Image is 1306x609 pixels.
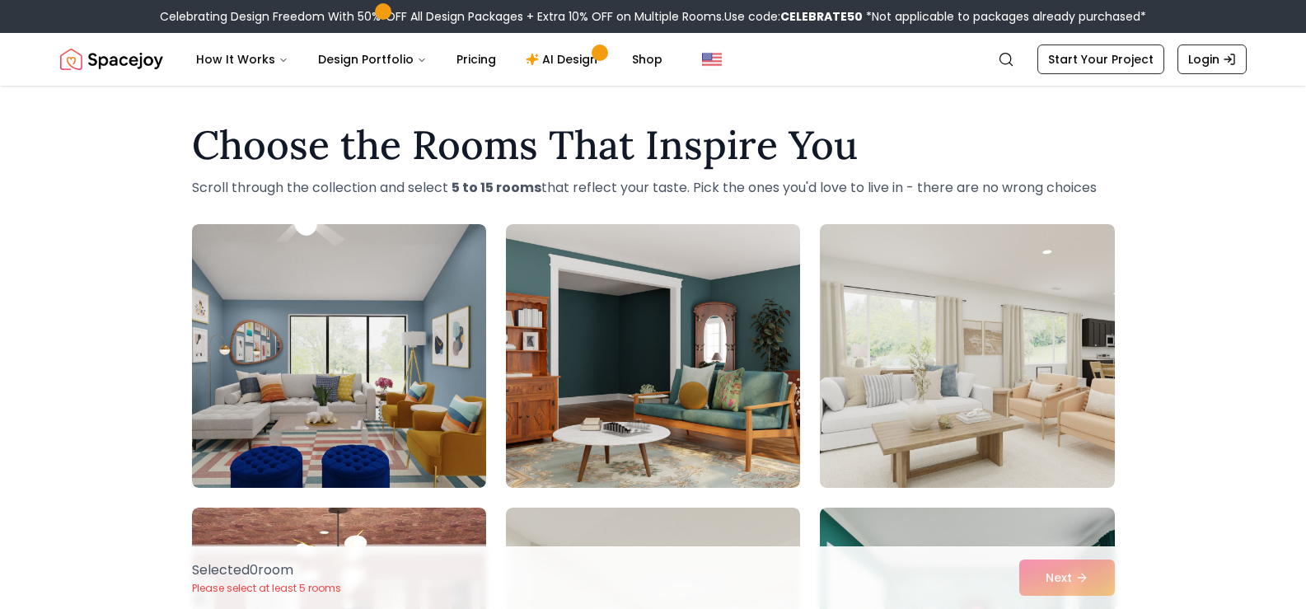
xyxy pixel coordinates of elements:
[820,224,1114,488] img: Room room-3
[192,560,341,580] p: Selected 0 room
[60,33,1247,86] nav: Global
[183,43,302,76] button: How It Works
[513,43,616,76] a: AI Design
[724,8,863,25] span: Use code:
[863,8,1146,25] span: *Not applicable to packages already purchased*
[1177,45,1247,74] a: Login
[60,43,163,76] a: Spacejoy
[452,178,541,197] strong: 5 to 15 rooms
[192,224,486,488] img: Room room-1
[443,43,509,76] a: Pricing
[183,43,676,76] nav: Main
[160,8,1146,25] div: Celebrating Design Freedom With 50% OFF All Design Packages + Extra 10% OFF on Multiple Rooms.
[619,43,676,76] a: Shop
[305,43,440,76] button: Design Portfolio
[192,178,1115,198] p: Scroll through the collection and select that reflect your taste. Pick the ones you'd love to liv...
[702,49,722,69] img: United States
[1037,45,1164,74] a: Start Your Project
[506,224,800,488] img: Room room-2
[192,125,1115,165] h1: Choose the Rooms That Inspire You
[780,8,863,25] b: CELEBRATE50
[60,43,163,76] img: Spacejoy Logo
[192,582,341,595] p: Please select at least 5 rooms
